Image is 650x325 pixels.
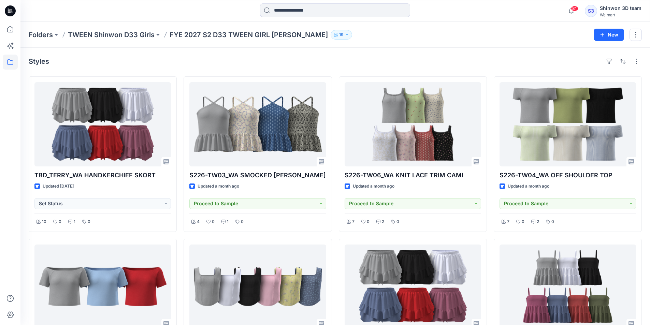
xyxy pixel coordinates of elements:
p: 1 [74,218,75,225]
p: 0 [396,218,399,225]
p: 1 [227,218,229,225]
p: TBD_TERRY_WA HANDKERCHIEF SKORT [34,171,171,180]
p: S226-TW04_WA OFF SHOULDER TOP [500,171,636,180]
p: 7 [507,218,509,225]
button: 19 [331,30,352,40]
a: TBD_TERRY_WA HANDKERCHIEF SKORT [34,82,171,166]
h4: Styles [29,57,49,65]
div: S3 [585,5,597,17]
a: S226-TW06_WA KNIT LACE TRIM CAMI [345,82,481,166]
p: 0 [241,218,244,225]
p: 7 [352,218,355,225]
div: Shinwon 3D team [600,4,641,12]
p: Updated a month ago [198,183,239,190]
a: TWEEN Shinwon D33 Girls [68,30,155,40]
p: S226-TW03_WA SMOCKED [PERSON_NAME] [189,171,326,180]
a: S226-TW04_WA OFF SHOULDER TOP [500,82,636,166]
p: 2 [537,218,539,225]
p: FYE 2027 S2 D33 TWEEN GIRL [PERSON_NAME] [170,30,328,40]
p: 2 [382,218,384,225]
p: 0 [551,218,554,225]
button: New [594,29,624,41]
p: 19 [339,31,344,39]
p: 10 [42,218,46,225]
p: 0 [59,218,61,225]
p: 0 [212,218,215,225]
a: S226-TW03_WA SMOCKED HALTER CAMI [189,82,326,166]
p: 4 [197,218,200,225]
p: 0 [367,218,370,225]
p: Updated a month ago [508,183,549,190]
p: Updated a month ago [353,183,394,190]
p: Updated [DATE] [43,183,74,190]
div: Walmart [600,12,641,17]
a: Folders [29,30,53,40]
p: 0 [88,218,90,225]
p: 0 [522,218,524,225]
span: 81 [571,6,578,11]
p: S226-TW06_WA KNIT LACE TRIM CAMI [345,171,481,180]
